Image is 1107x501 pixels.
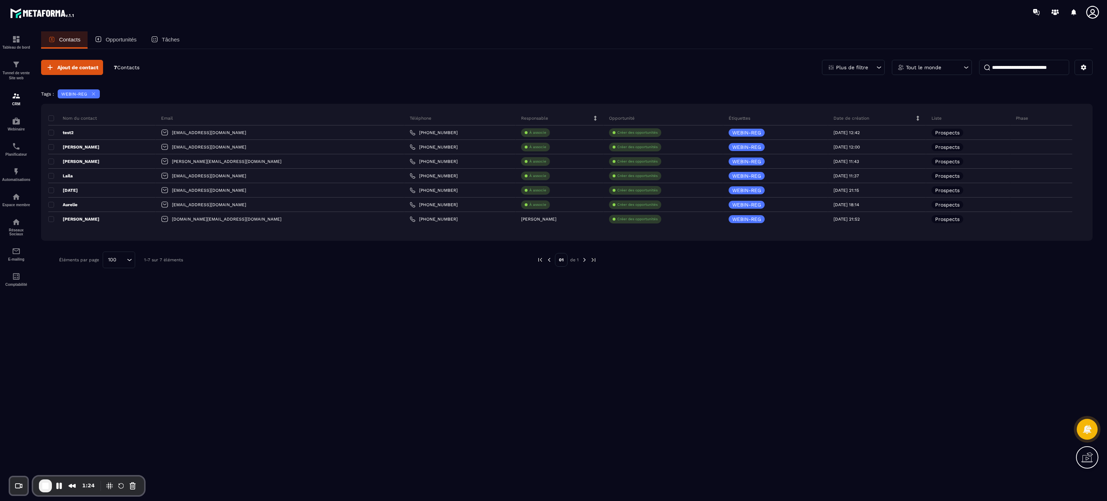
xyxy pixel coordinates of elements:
a: social-networksocial-networkRéseaux Sociaux [2,212,31,241]
p: Éléments par page [59,257,99,262]
a: Tâches [149,31,193,49]
p: WEBIN-REG [732,173,761,178]
p: Planificateur [2,152,31,156]
p: [DATE] [48,187,78,193]
p: Opportunités [108,36,142,43]
input: Search for option [119,256,125,264]
p: 7 [114,64,139,71]
p: À associe [529,130,546,135]
p: [DATE] 18:14 [833,202,859,207]
img: prev [537,257,543,263]
button: Ajout de contact [41,60,103,75]
p: WEBIN-REG [732,202,761,207]
p: Tunnel de vente Site web [2,71,31,81]
p: Espace membre [2,203,31,207]
p: [PERSON_NAME] [48,216,99,222]
img: logo [10,6,75,19]
p: Créer des opportunités [617,130,658,135]
img: social-network [12,218,21,226]
p: À associe [529,202,546,207]
p: Prospects [935,130,960,135]
a: [PHONE_NUMBER] [410,173,458,179]
img: next [581,257,588,263]
p: Créer des opportunités [617,217,658,222]
img: automations [12,192,21,201]
p: WEBIN-REG [732,145,761,150]
a: accountantaccountantComptabilité [2,267,31,292]
a: emailemailE-mailing [2,241,31,267]
p: Créer des opportunités [617,159,658,164]
p: Automatisations [2,178,31,182]
p: Créer des opportunités [617,202,658,207]
p: Prospects [935,217,960,222]
p: Prospects [935,173,960,178]
p: [DATE] 21:52 [833,217,860,222]
p: [PERSON_NAME] [48,159,99,164]
p: Laila [48,173,73,179]
p: À associe [529,159,546,164]
img: next [590,257,597,263]
p: Opportunité [609,115,635,121]
p: Créer des opportunités [617,188,658,193]
p: Tout le monde [906,65,941,70]
a: Opportunités [90,31,149,49]
p: [DATE] 21:15 [833,188,859,193]
p: WEBIN-REG [732,130,761,135]
p: Plus de filtre [836,65,868,70]
p: [DATE] 12:00 [833,145,860,150]
a: formationformationCRM [2,86,31,111]
img: email [12,247,21,256]
div: Search for option [103,252,135,268]
p: Contacts [59,36,83,43]
p: Email [161,115,173,121]
p: Prospects [935,202,960,207]
p: Tâches [167,36,186,43]
p: Créer des opportunités [617,145,658,150]
p: CRM [2,102,31,106]
img: formation [12,60,21,69]
p: À associe [529,145,546,150]
p: 01 [555,253,568,267]
p: [PERSON_NAME] [48,144,99,150]
p: Nom du contact [48,115,97,121]
span: Ajout de contact [57,64,98,71]
p: Aurelie [48,202,77,208]
a: formationformationTableau de bord [2,30,31,55]
a: [PHONE_NUMBER] [410,144,458,150]
p: Responsable [521,115,548,121]
p: Phase [1016,115,1028,121]
a: [PHONE_NUMBER] [410,187,458,193]
p: À associe [529,173,546,178]
p: WEBIN-REG [732,188,761,193]
a: [PHONE_NUMBER] [410,130,458,136]
p: de 1 [570,257,579,263]
p: À associe [529,188,546,193]
img: automations [12,167,21,176]
p: [DATE] 11:43 [833,159,859,164]
span: Contacts [117,65,139,70]
p: Date de création [833,115,869,121]
p: Liste [932,115,942,121]
p: Comptabilité [2,283,31,287]
a: [PHONE_NUMBER] [410,202,458,208]
p: [DATE] 11:37 [833,173,859,178]
p: Réseaux Sociaux [2,228,31,236]
a: schedulerschedulerPlanificateur [2,137,31,162]
p: [DATE] 12:42 [833,130,860,135]
img: formation [12,35,21,44]
a: automationsautomationsWebinaire [2,111,31,137]
p: WEBIN-REG [61,92,87,97]
p: Prospects [935,188,960,193]
span: 100 [106,256,119,264]
p: E-mailing [2,257,31,261]
p: Étiquettes [729,115,750,121]
img: automations [12,117,21,125]
p: Téléphone [410,115,431,121]
a: formationformationTunnel de vente Site web [2,55,31,86]
p: Tags : [41,91,54,97]
p: Créer des opportunités [617,173,658,178]
p: Tableau de bord [2,45,31,49]
p: Prospects [935,159,960,164]
p: Prospects [935,145,960,150]
img: accountant [12,272,21,281]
